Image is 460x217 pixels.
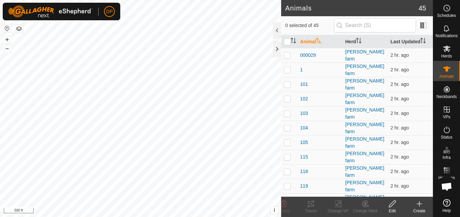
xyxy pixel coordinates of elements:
span: Help [442,209,451,213]
div: [PERSON_NAME] farm [345,136,385,150]
span: 102 [300,95,308,102]
div: Open chat [437,176,457,197]
div: [PERSON_NAME] farm [345,179,385,193]
span: Sep 21, 2025, 12:08 PM [391,96,409,101]
span: Sep 21, 2025, 12:08 PM [391,169,409,174]
a: Help [433,196,460,215]
th: Last Updated [388,35,433,48]
span: 45 [419,3,426,13]
h2: Animals [285,4,419,12]
button: – [3,44,11,52]
button: + [3,35,11,44]
p-sorticon: Activate to sort [356,39,361,44]
div: [PERSON_NAME] farm [345,92,385,106]
span: Neckbands [436,95,457,99]
a: Contact Us [147,208,167,214]
span: 105 [300,139,308,146]
div: [PERSON_NAME] farm [345,106,385,121]
span: Sep 21, 2025, 12:08 PM [391,140,409,145]
span: i [274,207,275,213]
div: [PERSON_NAME] farm [345,63,385,77]
span: Sep 21, 2025, 12:08 PM [391,67,409,72]
span: Sep 21, 2025, 12:08 PM [391,52,409,58]
div: [PERSON_NAME] farm [345,150,385,164]
div: Change VP [325,208,352,214]
span: 119 [300,183,308,190]
img: Gallagher Logo [8,5,93,18]
div: Create [406,208,433,214]
div: [PERSON_NAME] farm [345,165,385,179]
span: Infra [442,155,451,160]
span: 101 [300,81,308,88]
span: Sep 21, 2025, 12:08 PM [391,125,409,130]
span: Status [441,135,452,139]
span: 0 selected of 45 [285,22,334,29]
span: Notifications [436,34,458,38]
span: DP [106,8,112,15]
span: Animals [439,74,454,78]
button: i [271,207,278,214]
div: Edit [379,208,406,214]
span: Schedules [437,14,456,18]
a: Privacy Policy [114,208,139,214]
span: Heatmap [438,176,455,180]
div: [PERSON_NAME] farm [345,194,385,208]
span: Sep 21, 2025, 12:08 PM [391,111,409,116]
div: Tracks [297,208,325,214]
span: 000029 [300,52,316,59]
input: Search (S) [334,18,416,32]
p-sorticon: Activate to sort [420,39,426,44]
div: [PERSON_NAME] farm [345,77,385,92]
div: [PERSON_NAME] farm [345,121,385,135]
p-sorticon: Activate to sort [291,39,296,44]
span: VPs [443,115,450,119]
th: Herd [342,35,388,48]
div: Change Herd [352,208,379,214]
span: 115 [300,153,308,161]
button: Reset Map [3,24,11,32]
th: Animal [297,35,342,48]
span: Sep 21, 2025, 12:08 PM [391,81,409,87]
div: [PERSON_NAME] farm [345,48,385,63]
span: 103 [300,110,308,117]
span: 1 [300,66,303,73]
span: Sep 21, 2025, 12:08 PM [391,183,409,189]
span: 104 [300,124,308,131]
span: Delete [278,209,290,213]
span: Herds [441,54,452,58]
span: Sep 21, 2025, 12:08 PM [391,154,409,160]
p-sorticon: Activate to sort [316,39,321,44]
button: Map Layers [15,25,23,33]
span: 118 [300,168,308,175]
